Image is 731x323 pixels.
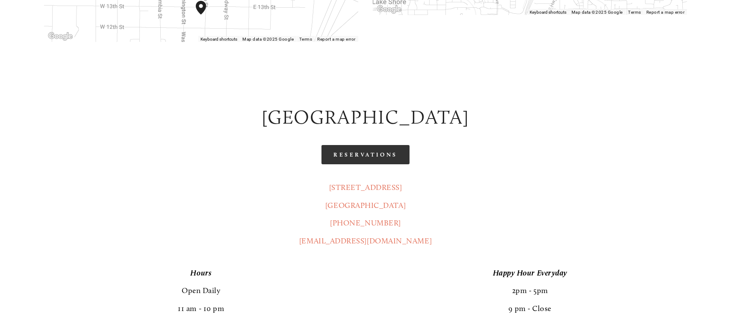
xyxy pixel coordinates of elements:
h2: [GEOGRAPHIC_DATA] [44,104,687,131]
em: Hours [190,268,212,278]
p: 2pm - 5pm 9 pm - Close [373,264,687,317]
a: [PHONE_NUMBER] [330,218,401,228]
p: Open Daily 11 am - 10 pm [44,264,358,317]
a: [EMAIL_ADDRESS][DOMAIN_NAME] [299,236,432,246]
a: [STREET_ADDRESS][GEOGRAPHIC_DATA] [325,183,406,210]
a: Reservations [321,145,410,164]
em: Happy Hour Everyday [493,268,567,278]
